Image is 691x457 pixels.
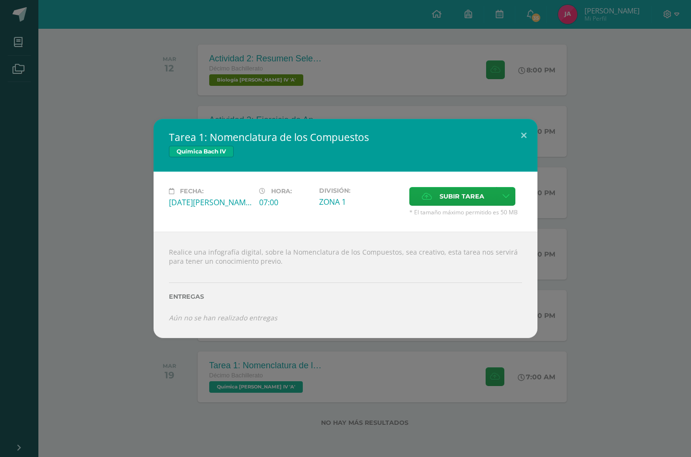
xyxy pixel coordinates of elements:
[154,232,537,338] div: Realice una infografía digital, sobre la Nomenclatura de los Compuestos, sea creativo, esta tarea...
[180,187,203,195] span: Fecha:
[271,187,292,195] span: Hora:
[319,187,402,194] label: División:
[169,197,251,208] div: [DATE][PERSON_NAME]
[169,313,277,322] i: Aún no se han realizado entregas
[319,197,402,207] div: ZONA 1
[510,119,537,152] button: Close (Esc)
[169,146,234,157] span: Química Bach IV
[169,130,522,144] h2: Tarea 1: Nomenclatura de los Compuestos
[409,208,522,216] span: * El tamaño máximo permitido es 50 MB
[440,187,484,205] span: Subir tarea
[169,293,522,300] label: Entregas
[259,197,311,208] div: 07:00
